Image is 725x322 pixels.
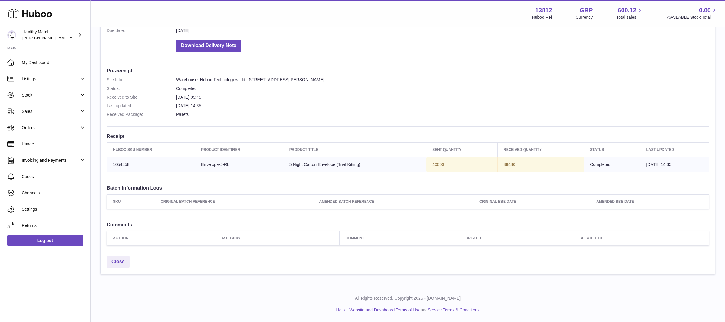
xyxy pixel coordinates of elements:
a: Log out [7,235,83,246]
th: Related to [573,231,709,245]
td: Envelope-5-RL [195,157,283,172]
span: 600.12 [618,6,636,14]
td: [DATE] 14:35 [640,157,709,172]
a: 0.00 AVAILABLE Stock Total [667,6,718,20]
a: Service Terms & Conditions [428,308,480,312]
td: 40000 [426,157,498,172]
th: SKU [107,194,154,209]
img: jose@healthy-metal.com [7,30,16,40]
dt: Due date: [107,28,176,33]
td: 38480 [498,157,584,172]
th: Original Batch Reference [154,194,313,209]
dd: [DATE] 14:35 [176,103,709,109]
dd: Completed [176,86,709,91]
span: 0.00 [699,6,711,14]
span: Stock [22,92,79,98]
th: Last updated [640,143,709,157]
th: Product title [283,143,426,157]
strong: 13812 [535,6,552,14]
span: Usage [22,141,86,147]
a: Help [336,308,345,312]
dt: Site Info: [107,77,176,83]
strong: GBP [580,6,593,14]
span: Cases [22,174,86,180]
a: Close [107,256,130,268]
th: Original BBE Date [473,194,590,209]
th: Product Identifier [195,143,283,157]
h3: Batch Information Logs [107,184,709,191]
span: Sales [22,109,79,114]
th: Created [459,231,573,245]
th: Category [214,231,340,245]
th: Comment [339,231,459,245]
td: Completed [584,157,640,172]
span: Total sales [616,14,643,20]
div: Healthy Metal [22,29,77,41]
dd: Pallets [176,112,709,117]
td: 5 Night Carton Envelope (Trial Kitting) [283,157,426,172]
th: Huboo SKU Number [107,143,195,157]
span: Settings [22,206,86,212]
th: Received Quantity [498,143,584,157]
h3: Comments [107,221,709,228]
th: Status [584,143,640,157]
a: 600.12 Total sales [616,6,643,20]
span: Listings [22,76,79,82]
button: Download Delivery Note [176,40,241,52]
th: Amended BBE Date [590,194,709,209]
span: Orders [22,125,79,131]
th: Author [107,231,214,245]
div: Currency [576,14,593,20]
span: My Dashboard [22,60,86,65]
span: Invoicing and Payments [22,158,79,163]
span: [PERSON_NAME][EMAIL_ADDRESS][DOMAIN_NAME] [22,35,121,40]
dd: [DATE] [176,28,709,33]
dd: Warehouse, Huboo Technologies Ltd, [STREET_ADDRESS][PERSON_NAME] [176,77,709,83]
span: AVAILABLE Stock Total [667,14,718,20]
span: Returns [22,223,86,228]
td: 1054458 [107,157,195,172]
div: Huboo Ref [532,14,552,20]
dt: Status: [107,86,176,91]
th: Sent Quantity [426,143,498,157]
li: and [347,307,479,313]
dd: [DATE] 09:45 [176,94,709,100]
h3: Pre-receipt [107,67,709,74]
dt: Received Package: [107,112,176,117]
h3: Receipt [107,133,709,139]
th: Amended Batch Reference [313,194,473,209]
dt: Last updated: [107,103,176,109]
a: Website and Dashboard Terms of Use [349,308,420,312]
dt: Received to Site: [107,94,176,100]
span: Channels [22,190,86,196]
p: All Rights Reserved. Copyright 2025 - [DOMAIN_NAME] [95,295,720,301]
